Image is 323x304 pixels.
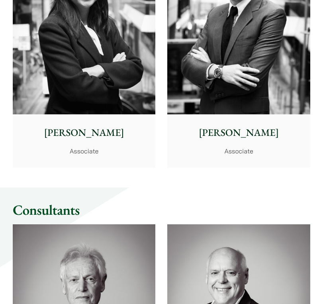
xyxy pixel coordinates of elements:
[13,202,310,219] h2: Consultants
[173,146,305,156] p: Associate
[18,126,150,140] p: [PERSON_NAME]
[18,146,150,156] p: Associate
[173,126,305,140] p: [PERSON_NAME]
